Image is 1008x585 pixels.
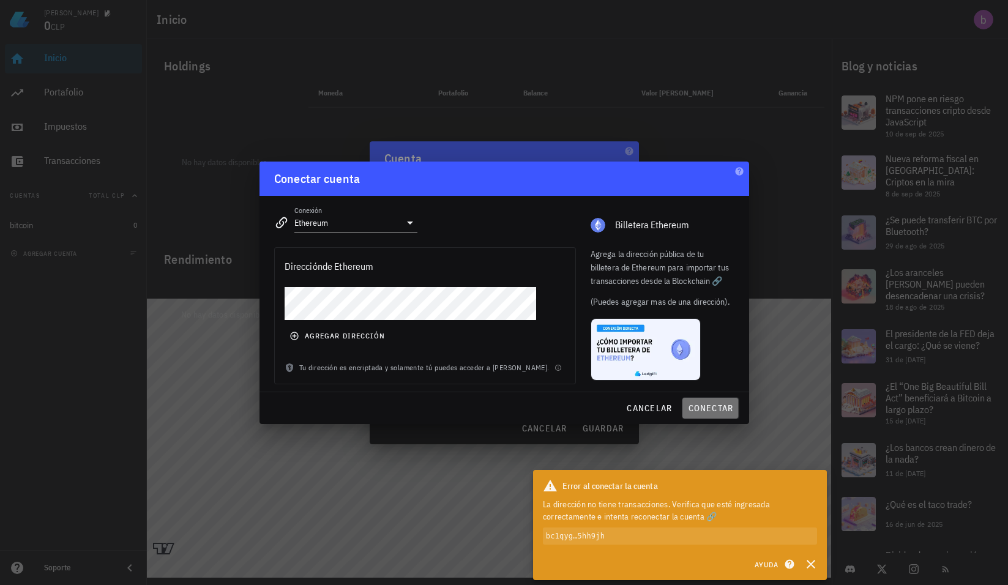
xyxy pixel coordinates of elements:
[621,397,677,419] button: cancelar
[591,295,734,308] div: (Puedes agregar mas de una dirección).
[543,527,817,545] code: bc1qyg…5hh9jh
[615,219,734,231] div: Billetera Ethereum
[275,362,575,384] div: Tu dirección es encriptada y solamente tú puedes acceder a [PERSON_NAME].
[562,479,658,493] span: Error al conectar la cuenta
[285,260,374,272] span: de Ethereum
[543,498,817,523] div: La dirección no tiene transacciones. Verifica que esté ingresada correctamente e intenta reconect...
[274,169,360,188] div: Conectar cuenta
[754,559,792,570] span: Ayuda
[294,206,322,215] label: Conexión
[285,260,323,272] span: dirección
[687,403,733,414] span: conectar
[626,403,672,414] span: cancelar
[591,247,734,288] div: Agrega la dirección pública de tu billetera de Ethereum para importar tus transacciones desde la ...
[285,327,393,345] button: agregar dirección
[682,397,739,419] button: conectar
[292,331,385,341] span: agregar dirección
[747,556,800,573] button: Ayuda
